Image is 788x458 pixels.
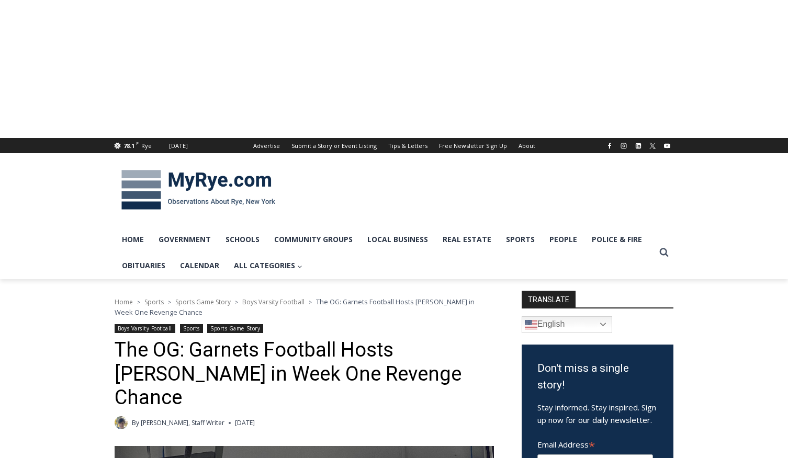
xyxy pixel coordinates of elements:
a: Facebook [603,140,616,152]
button: View Search Form [655,243,673,262]
a: About [513,138,541,153]
a: Police & Fire [584,226,649,253]
span: F [136,140,139,146]
nav: Breadcrumbs [115,296,494,318]
a: Community Groups [267,226,360,253]
img: (PHOTO: MyRye.com 2024 Head Intern, Editor and now Staff Writer Charlie Morris. Contributed.)Char... [115,416,128,429]
span: By [132,418,139,428]
time: [DATE] [235,418,255,428]
p: Stay informed. Stay inspired. Sign up now for our daily newsletter. [537,401,658,426]
img: MyRye.com [115,163,282,217]
a: Obituaries [115,253,173,279]
a: [PERSON_NAME], Staff Writer [141,418,224,427]
a: Sports Game Story [175,297,231,306]
span: > [168,299,171,306]
span: > [235,299,238,306]
a: Sports [180,324,203,333]
div: Rye [141,141,152,151]
a: Sports Game Story [207,324,263,333]
span: The OG: Garnets Football Hosts [PERSON_NAME] in Week One Revenge Chance [115,297,475,317]
a: Calendar [173,253,227,279]
a: X [646,140,659,152]
nav: Primary Navigation [115,226,655,279]
a: Schools [218,226,267,253]
a: English [522,316,612,333]
strong: TRANSLATE [522,291,576,307]
span: > [137,299,140,306]
a: All Categories [227,253,310,279]
a: Tips & Letters [382,138,433,153]
a: YouTube [661,140,673,152]
img: en [525,318,537,331]
a: Author image [115,416,128,429]
a: Instagram [617,140,630,152]
a: People [542,226,584,253]
a: Boys Varsity Football [115,324,175,333]
nav: Secondary Navigation [247,138,541,153]
a: Sports [144,297,164,306]
h1: The OG: Garnets Football Hosts [PERSON_NAME] in Week One Revenge Chance [115,338,494,410]
a: Home [115,297,133,306]
a: Local Business [360,226,435,253]
a: Government [151,226,218,253]
label: Email Address [537,434,653,453]
a: Linkedin [632,140,645,152]
a: Home [115,226,151,253]
h3: Don't miss a single story! [537,360,658,393]
a: Free Newsletter Sign Up [433,138,513,153]
span: 78.1 [123,142,134,150]
span: All Categories [234,260,302,271]
span: > [309,299,312,306]
a: Submit a Story or Event Listing [286,138,382,153]
a: Boys Varsity Football [242,297,305,306]
a: Sports [499,226,542,253]
a: Advertise [247,138,286,153]
div: [DATE] [169,141,188,151]
a: Real Estate [435,226,499,253]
